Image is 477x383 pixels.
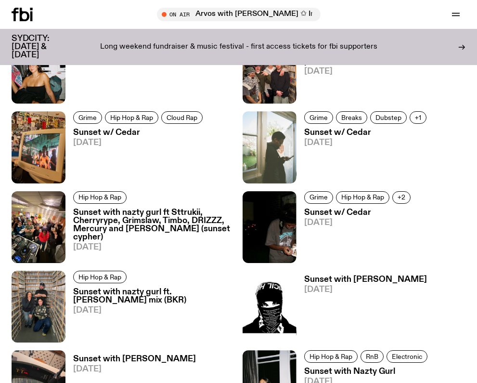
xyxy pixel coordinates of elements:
a: Grime [73,111,102,124]
a: Dubstep [370,111,407,124]
span: [DATE] [304,286,427,294]
span: [DATE] [304,67,466,76]
span: [DATE] [73,243,235,251]
span: RnB [366,353,378,360]
a: Sunset w/ Cedar[DATE] [297,129,429,183]
span: Electronic [392,353,422,360]
span: Breaks [341,114,362,121]
span: +1 [415,114,421,121]
span: [DATE] [73,365,196,373]
a: Hip Hop & Rap [105,111,158,124]
a: Grime [304,111,333,124]
span: Hip Hop & Rap [110,114,153,121]
span: Hip Hop & Rap [78,273,121,280]
span: [DATE] [73,139,206,147]
h3: Sunset with [PERSON_NAME] [73,355,196,363]
a: Breaks [336,111,367,124]
a: Sunset with nazty gurl ft. [PERSON_NAME] mix (BKR)[DATE] [65,288,235,343]
a: Sunset w/ Cedar[DATE] [65,129,206,183]
a: Hip Hop & Rap [336,191,389,204]
h3: Sunset w/ Cedar [304,209,413,217]
h3: Sunset with Nazty Gurl [304,368,430,376]
span: [DATE] [304,219,413,227]
a: Sunset with [PERSON_NAME][DATE] [297,276,427,343]
p: Long weekend fundraiser & music festival - first access tickets for fbi supporters [100,43,377,52]
span: +2 [398,194,405,201]
a: Sunsets with Nazty Gurl ft. [PERSON_NAME] & SHAZ (Guest Mix)[DATE] [65,37,235,104]
h3: Sunset w/ Cedar [73,129,206,137]
h3: Sunset with nazty gurl ft. [PERSON_NAME] mix (BKR) [73,288,235,304]
a: Grime [304,191,333,204]
a: RnB [361,350,384,363]
a: Hip Hop & Rap [73,271,127,283]
span: Hip Hop & Rap [78,194,121,201]
button: On AirArvos with [PERSON_NAME] ✩ Interview: [PERSON_NAME] [157,8,321,21]
span: Grime [309,114,328,121]
span: Grime [78,114,97,121]
a: Sunset with nazty gurl ft. hey, love (live performance)[DATE] [297,49,466,104]
a: Hip Hop & Rap [304,350,358,363]
a: Hip Hop & Rap [73,191,127,204]
span: Cloud Rap [167,114,197,121]
span: Hip Hop & Rap [309,353,352,360]
a: Sunset with nazty gurl ft Sttrukii, Cherryrype, Grimslaw, Timbo, DRIZZZ, Mercury and [PERSON_NAME... [65,209,235,263]
span: [DATE] [73,306,235,315]
h3: Sunset with nazty gurl ft Sttrukii, Cherryrype, Grimslaw, Timbo, DRIZZZ, Mercury and [PERSON_NAME... [73,209,235,241]
h3: Sunset w/ Cedar [304,129,429,137]
h3: Sunset with [PERSON_NAME] [304,276,427,284]
a: Electronic [387,350,427,363]
span: [DATE] [304,139,429,147]
span: Grime [309,194,328,201]
button: +2 [392,191,411,204]
a: Cloud Rap [161,111,203,124]
h3: SYDCITY: [DATE] & [DATE] [12,35,73,59]
span: Hip Hop & Rap [341,194,384,201]
a: Sunset w/ Cedar[DATE] [297,209,413,263]
button: +1 [410,111,426,124]
span: Dubstep [375,114,401,121]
